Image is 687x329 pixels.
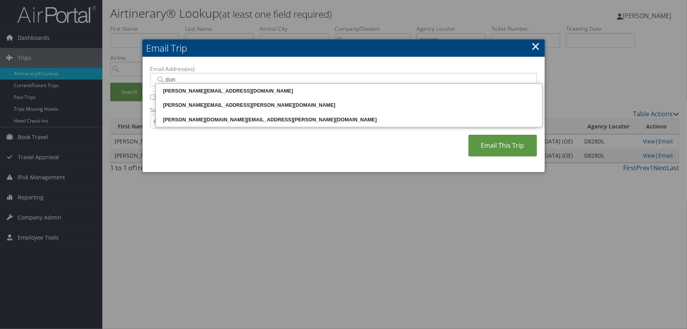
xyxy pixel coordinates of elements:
label: Subject: [150,106,537,114]
div: [PERSON_NAME][DOMAIN_NAME][EMAIL_ADDRESS][PERSON_NAME][DOMAIN_NAME] [157,116,541,124]
div: [PERSON_NAME][EMAIL_ADDRESS][PERSON_NAME][DOMAIN_NAME] [157,101,541,109]
a: × [531,38,541,54]
input: Email address (Separate multiple email addresses with commas) [156,76,531,84]
input: Add a short subject for the email [150,114,537,128]
h2: Email Trip [143,39,545,57]
div: [PERSON_NAME][EMAIL_ADDRESS][DOMAIN_NAME] [157,87,541,95]
a: Email This Trip [468,135,537,156]
label: Email Address(es): [150,65,537,73]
